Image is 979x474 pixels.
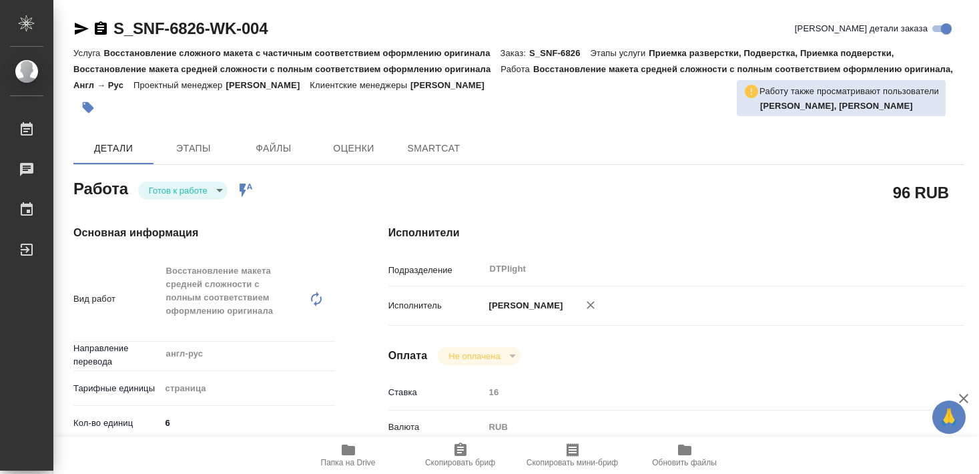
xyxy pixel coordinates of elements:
p: Вид работ [73,292,161,306]
p: Подразделение [388,264,484,277]
p: Клиентские менеджеры [310,80,410,90]
span: [PERSON_NAME] детали заказа [795,22,928,35]
span: Скопировать мини-бриф [527,458,618,467]
button: Удалить исполнителя [576,290,605,320]
span: Обновить файлы [652,458,717,467]
p: Кол-во единиц [73,417,161,430]
h2: Работа [73,176,128,200]
a: S_SNF-6826-WK-004 [113,19,268,37]
input: Пустое поле [484,383,916,402]
button: Обновить файлы [629,437,741,474]
h4: Исполнители [388,225,964,241]
p: Работу также просматривают пользователи [759,85,939,98]
div: страница [161,377,335,400]
button: Скопировать мини-бриф [517,437,629,474]
p: [PERSON_NAME] [410,80,495,90]
button: Не оплачена [444,350,504,362]
p: Валюта [388,421,484,434]
p: Петрова Валерия, Сархатов Руслан [760,99,939,113]
div: RUB [484,416,916,439]
button: Добавить тэг [73,93,103,122]
button: Готов к работе [145,185,212,196]
button: 🙏 [932,401,966,434]
span: Этапы [161,140,226,157]
span: SmartCat [402,140,466,157]
button: Скопировать бриф [404,437,517,474]
span: Папка на Drive [321,458,376,467]
h4: Основная информация [73,225,335,241]
p: Заказ: [501,48,529,58]
span: 🙏 [938,403,960,431]
button: Скопировать ссылку для ЯМессенджера [73,21,89,37]
p: [PERSON_NAME] [226,80,310,90]
span: Детали [81,140,145,157]
h2: 96 RUB [893,181,949,204]
p: [PERSON_NAME] [484,299,563,312]
p: Этапы услуги [591,48,649,58]
p: Работа [501,64,533,74]
p: Восстановление сложного макета с частичным соответствием оформлению оригинала [103,48,500,58]
div: Готов к работе [438,347,520,365]
button: Папка на Drive [292,437,404,474]
p: Тарифные единицы [73,382,161,395]
span: Скопировать бриф [425,458,495,467]
span: Оценки [322,140,386,157]
p: Ставка [388,386,484,399]
p: Услуга [73,48,103,58]
p: Исполнитель [388,299,484,312]
p: Направление перевода [73,342,161,369]
b: [PERSON_NAME], [PERSON_NAME] [760,101,913,111]
div: Готов к работе [138,182,228,200]
h4: Оплата [388,348,428,364]
input: ✎ Введи что-нибудь [161,413,335,433]
p: S_SNF-6826 [529,48,591,58]
span: Файлы [242,140,306,157]
button: Скопировать ссылку [93,21,109,37]
p: Проектный менеджер [133,80,226,90]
